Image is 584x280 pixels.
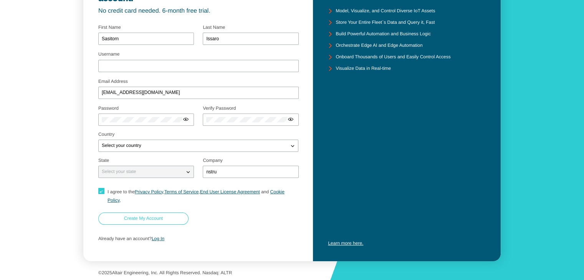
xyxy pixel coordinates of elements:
[203,105,236,111] label: Verify Password
[261,189,269,194] span: and
[135,189,163,194] a: Privacy Policy
[336,31,430,37] unity-typography: Build Powerful Automation and Business Logic
[98,79,128,84] label: Email Address
[152,236,164,241] a: Log In
[336,20,435,25] unity-typography: Store Your Entire Fleet`s Data and Query it, Fast
[336,54,450,60] unity-typography: Onboard Thousands of Users and Easily Control Access
[336,8,435,14] unity-typography: Model, Visualize, and Control Diverse IoT Assets
[102,270,112,275] span: 2025
[164,189,199,194] a: Terms of Service
[98,270,486,276] p: © Altair Engineering, Inc. All Rights Reserved. Nasdaq: ALTR
[98,105,119,111] label: Password
[328,240,363,246] a: Learn more here.
[328,149,486,238] iframe: YouTube video player
[336,66,391,71] unity-typography: Visualize Data in Real-time
[336,43,422,48] unity-typography: Orchestrate Edge AI and Edge Automation
[98,51,119,57] label: Username
[200,189,260,194] a: End User License Agreement
[98,8,298,15] unity-typography: No credit card needed. 6-month free trial.
[108,189,285,203] span: I agree to the , , ,
[108,189,285,203] a: Cookie Policy
[98,236,298,242] p: Already have an account?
